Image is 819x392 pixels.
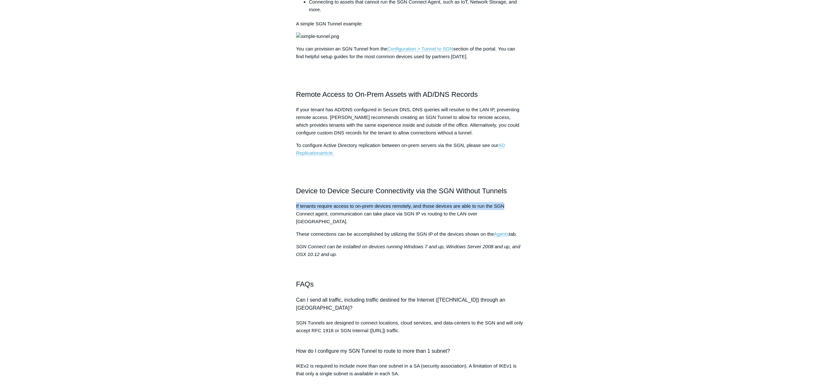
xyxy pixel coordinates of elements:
[387,46,453,52] a: Configuration > Tunnel to SGN
[296,231,494,237] span: These connections can be accomplished by utilizing the SGN IP of the devices shown on the
[296,363,517,376] span: IKEv2 is required to include more than one subnet in a SA (security association). A limitation of...
[509,231,517,237] span: tab.
[296,297,505,311] span: Can I send all traffic, including traffic destined for the Internet ([TECHNICAL_ID]) through an [...
[296,107,519,135] span: If your tenant has AD/DNS configured in Secure DNS, DNS queries will resolve to the LAN IP, preve...
[296,203,505,224] span: If tenants require access to on-prem devices remotely, and those devices are able to run the SGN ...
[296,280,314,288] span: FAQs
[296,90,478,98] span: Remote Access to On-Prem Assets with AD/DNS Records
[296,21,363,26] span: A simple SGN Tunnel example:
[296,320,523,333] span: SGN Tunnels are designed to connect locations, cloud services, and data-centers to the SGN and wi...
[296,46,515,59] span: section of the portal. You can find helpful setup guides for the most common devices used by part...
[296,187,507,195] span: Device to Device Secure Connectivity via the SGN Without Tunnels
[296,142,498,148] span: To configure Active Directory replication between on-prem servers via the SGN, please see our
[296,32,339,40] img: simple-tunnel.png
[296,244,520,257] span: SGN Connect can be installed on devices running Windows 7 and up, Windows Server 2008 and up, and...
[494,231,509,237] a: Agents
[296,348,450,354] span: How do I configure my SGN Tunnel to route to more than 1 subnet?
[296,46,387,51] span: You can provision an SGN Tunnel from the
[320,150,334,156] span: article.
